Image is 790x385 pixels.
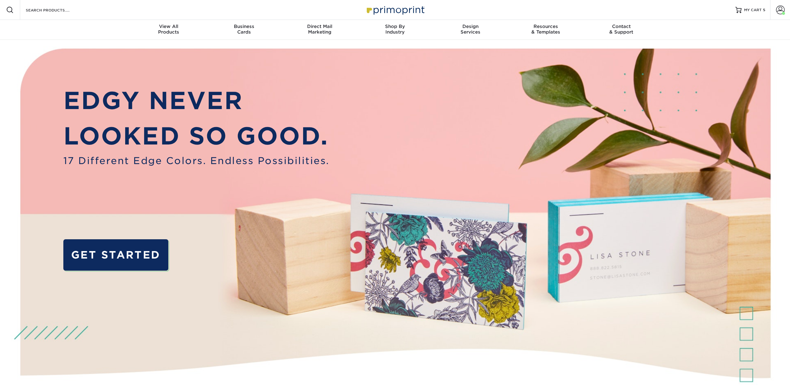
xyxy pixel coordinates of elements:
[131,24,207,35] div: Products
[282,24,357,35] div: Marketing
[763,8,765,12] span: 5
[508,24,583,35] div: & Templates
[357,20,433,40] a: Shop ByIndustry
[583,24,659,35] div: & Support
[433,24,508,35] div: Services
[207,20,282,40] a: BusinessCards
[282,20,357,40] a: Direct MailMarketing
[744,7,762,13] span: MY CART
[583,20,659,40] a: Contact& Support
[433,20,508,40] a: DesignServices
[433,24,508,29] span: Design
[63,239,168,270] a: GET STARTED
[207,24,282,29] span: Business
[282,24,357,29] span: Direct Mail
[63,83,329,118] p: EDGY NEVER
[63,154,329,168] span: 17 Different Edge Colors. Endless Possibilities.
[25,6,86,14] input: SEARCH PRODUCTS.....
[508,24,583,29] span: Resources
[207,24,282,35] div: Cards
[583,24,659,29] span: Contact
[508,20,583,40] a: Resources& Templates
[357,24,433,35] div: Industry
[364,3,426,16] img: Primoprint
[357,24,433,29] span: Shop By
[63,118,329,154] p: LOOKED SO GOOD.
[131,24,207,29] span: View All
[131,20,207,40] a: View AllProducts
